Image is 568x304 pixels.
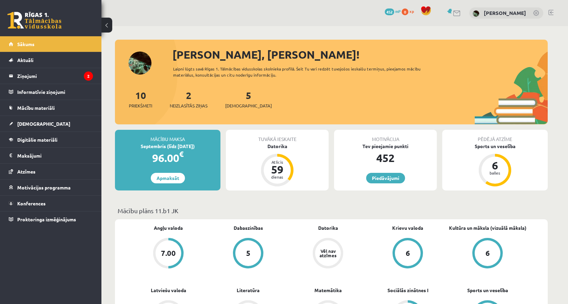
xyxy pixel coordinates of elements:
a: Sports un veselība 6 balles [442,143,548,187]
span: Konferences [17,200,46,206]
a: Kultūra un māksla (vizuālā māksla) [449,224,526,231]
a: Motivācijas programma [9,180,93,195]
div: 59 [267,164,287,175]
span: Proktoringa izmēģinājums [17,216,76,222]
a: 2Neizlasītās ziņas [170,89,208,109]
a: Konferences [9,196,93,211]
a: Latviešu valoda [151,287,186,294]
a: Proktoringa izmēģinājums [9,211,93,227]
a: Vēl nav atzīmes [288,238,368,270]
div: Atlicis [267,160,287,164]
a: Datorika [318,224,338,231]
span: Mācību materiāli [17,105,55,111]
a: Sākums [9,36,93,52]
div: 452 [334,150,437,166]
a: Aktuāli [9,52,93,68]
div: Motivācija [334,130,437,143]
a: [DEMOGRAPHIC_DATA] [9,116,93,131]
a: Mācību materiāli [9,100,93,116]
a: Rīgas 1. Tālmācības vidusskola [7,12,62,29]
span: [DEMOGRAPHIC_DATA] [17,121,70,127]
span: [DEMOGRAPHIC_DATA] [225,102,272,109]
a: Literatūra [237,287,260,294]
a: 10Priekšmeti [129,89,152,109]
span: € [179,149,184,159]
a: 0 xp [402,8,417,14]
span: Digitālie materiāli [17,137,57,143]
div: Sports un veselība [442,143,548,150]
div: Tev pieejamie punkti [334,143,437,150]
div: 7.00 [161,249,176,257]
span: xp [409,8,414,14]
a: Sociālās zinātnes I [387,287,428,294]
div: Tuvākā ieskaite [226,130,329,143]
a: [PERSON_NAME] [484,9,526,16]
span: Neizlasītās ziņas [170,102,208,109]
a: 5 [208,238,288,270]
a: 7.00 [128,238,208,270]
span: Aktuāli [17,57,33,63]
legend: Maksājumi [17,148,93,163]
a: Maksājumi [9,148,93,163]
div: dienas [267,175,287,179]
a: Sports un veselība [467,287,508,294]
a: Informatīvie ziņojumi [9,84,93,100]
div: Pēdējā atzīme [442,130,548,143]
div: 6 [406,249,410,257]
i: 2 [84,72,93,81]
span: 452 [385,8,394,15]
span: Motivācijas programma [17,184,71,190]
a: 5[DEMOGRAPHIC_DATA] [225,89,272,109]
div: Septembris (līdz [DATE]) [115,143,220,150]
a: 452 mP [385,8,401,14]
div: Vēl nav atzīmes [318,249,337,258]
div: Datorika [226,143,329,150]
span: 0 [402,8,408,15]
a: Datorika Atlicis 59 dienas [226,143,329,187]
legend: Ziņojumi [17,68,93,84]
a: Apmaksāt [151,173,185,183]
div: Mācību maksa [115,130,220,143]
span: mP [395,8,401,14]
div: 6 [485,160,505,171]
div: 96.00 [115,150,220,166]
legend: Informatīvie ziņojumi [17,84,93,100]
a: Dabaszinības [234,224,263,231]
a: Matemātika [314,287,342,294]
span: Atzīmes [17,168,35,175]
a: 6 [368,238,448,270]
a: Krievu valoda [392,224,423,231]
div: Laipni lūgts savā Rīgas 1. Tālmācības vidusskolas skolnieka profilā. Šeit Tu vari redzēt tuvojošo... [173,66,433,78]
a: Piedāvājumi [366,173,405,183]
div: 5 [246,249,251,257]
a: Atzīmes [9,164,93,179]
a: Digitālie materiāli [9,132,93,147]
div: [PERSON_NAME], [PERSON_NAME]! [172,46,548,63]
a: 6 [448,238,527,270]
a: Angļu valoda [154,224,183,231]
a: Ziņojumi2 [9,68,93,84]
div: balles [485,171,505,175]
span: Sākums [17,41,34,47]
div: 6 [486,249,490,257]
img: Marta Cekula [473,10,479,17]
span: Priekšmeti [129,102,152,109]
p: Mācību plāns 11.b1 JK [118,206,545,215]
